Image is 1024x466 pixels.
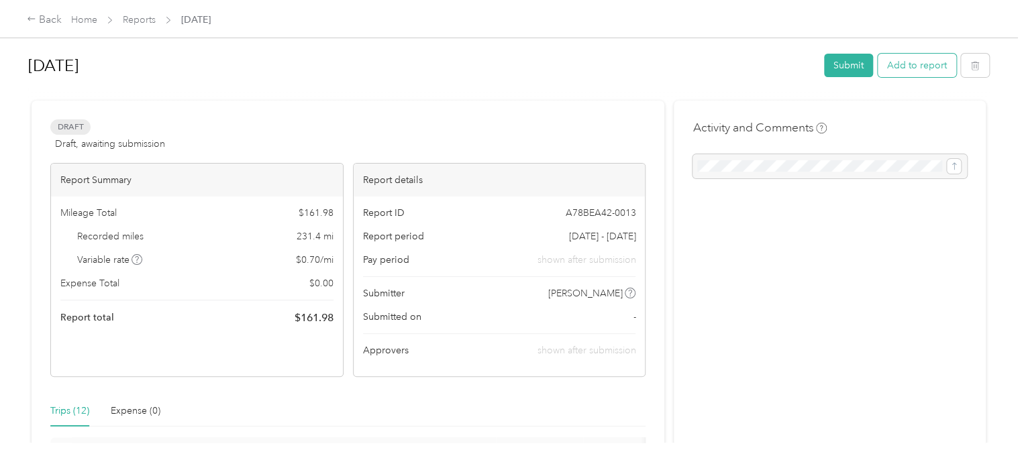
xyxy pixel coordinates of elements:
span: Mileage Total [60,206,117,220]
span: Report period [363,229,424,243]
span: Submitted on [363,310,421,324]
button: Add to report [878,54,956,77]
span: $ 0.70 / mi [296,253,334,267]
span: Draft [50,119,91,135]
span: Draft, awaiting submission [55,137,165,151]
span: - [633,310,635,324]
span: [DATE] [181,13,211,27]
div: Expense (0) [111,404,160,418]
iframe: Everlance-gr Chat Button Frame [949,391,1024,466]
a: Home [71,14,97,25]
h4: Activity and Comments [693,119,827,136]
span: A78BEA42-0013 [565,206,635,220]
span: Report ID [363,206,405,220]
h1: September 2025 [28,50,815,82]
span: 231.4 mi [297,229,334,243]
span: [PERSON_NAME] [548,286,623,300]
span: Submitter [363,286,405,300]
span: Expense Total [60,276,119,290]
div: Trips (12) [50,404,89,418]
span: Variable rate [77,253,143,267]
span: shown after submission [537,345,635,356]
div: Report Summary [51,164,343,196]
span: $ 161.98 [295,310,334,326]
span: $ 0.00 [309,276,334,290]
span: Report total [60,310,114,325]
span: shown after submission [537,253,635,267]
div: Report details [354,164,646,196]
span: $ 161.98 [299,206,334,220]
button: Submit [824,54,873,77]
span: Approvers [363,343,409,357]
span: Pay period [363,253,409,267]
span: [DATE] - [DATE] [568,229,635,243]
div: Back [27,12,62,28]
span: Recorded miles [77,229,144,243]
a: Reports [123,14,156,25]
